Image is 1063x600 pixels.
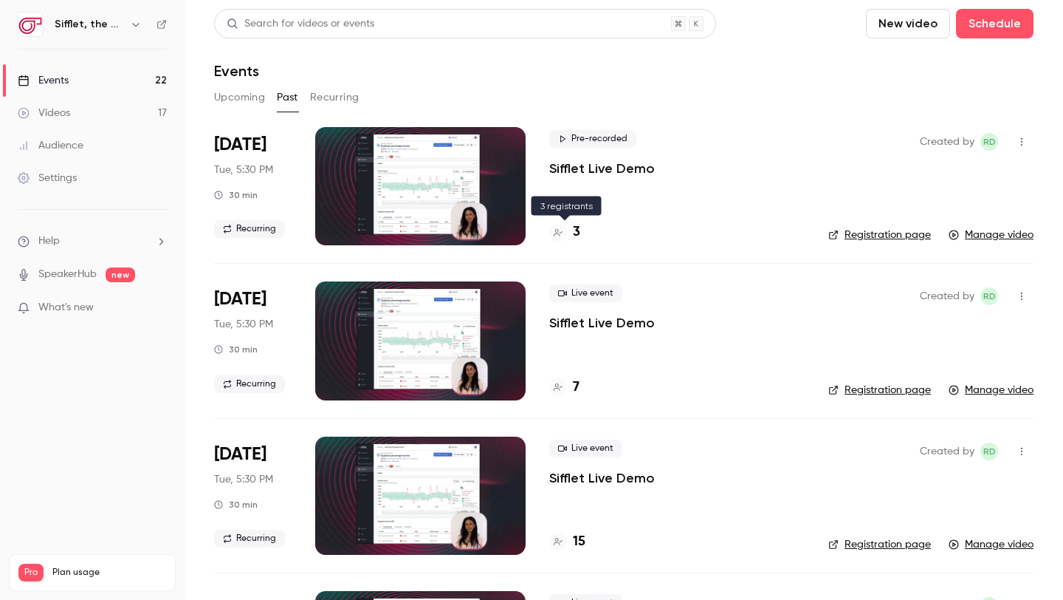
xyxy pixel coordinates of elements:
[214,189,258,201] div: 30 min
[227,16,374,32] div: Search for videos or events
[214,443,266,466] span: [DATE]
[214,62,259,80] h1: Events
[18,106,70,120] div: Videos
[549,532,585,552] a: 15
[52,567,166,579] span: Plan usage
[38,233,60,249] span: Help
[214,317,273,332] span: Tue, 5:30 PM
[18,13,42,36] img: Sifflet, the AI-augmented data observability platform built for data teams with business users in...
[549,314,655,332] a: Sifflet Live Demo
[828,537,931,552] a: Registration page
[949,228,1033,242] a: Manage video
[214,472,273,487] span: Tue, 5:30 PM
[573,222,580,242] h4: 3
[214,530,285,548] span: Recurring
[828,383,931,398] a: Registration page
[214,220,285,238] span: Recurring
[106,267,135,282] span: new
[18,73,69,88] div: Events
[549,440,622,457] span: Live event
[980,133,998,151] span: Romain Doutriaux
[214,344,258,355] div: 30 min
[277,86,298,109] button: Past
[549,130,636,148] span: Pre-recorded
[980,287,998,305] span: Romain Doutriaux
[38,267,97,282] a: SpeakerHub
[980,443,998,460] span: Romain Doutriaux
[920,443,974,460] span: Created by
[214,282,292,400] div: Sep 30 Tue, 5:30 PM (Europe/Paris)
[983,287,996,305] span: RD
[214,133,266,157] span: [DATE]
[573,532,585,552] h4: 15
[866,9,950,38] button: New video
[214,287,266,311] span: [DATE]
[573,378,579,398] h4: 7
[214,86,265,109] button: Upcoming
[38,300,94,316] span: What's new
[549,160,655,177] a: Sifflet Live Demo
[828,228,931,242] a: Registration page
[214,127,292,245] div: Oct 14 Tue, 5:30 PM (Europe/Paris)
[549,284,622,302] span: Live event
[18,564,44,582] span: Pro
[149,301,167,315] iframe: Noticeable Trigger
[214,375,285,393] span: Recurring
[18,138,83,153] div: Audience
[983,443,996,460] span: RD
[549,222,580,242] a: 3
[18,171,77,185] div: Settings
[214,163,273,177] span: Tue, 5:30 PM
[55,17,124,32] h6: Sifflet, the AI-augmented data observability platform built for data teams with business users in...
[956,9,1033,38] button: Schedule
[310,86,360,109] button: Recurring
[949,383,1033,398] a: Manage video
[549,378,579,398] a: 7
[949,537,1033,552] a: Manage video
[920,287,974,305] span: Created by
[920,133,974,151] span: Created by
[983,133,996,151] span: RD
[18,233,167,249] li: help-dropdown-opener
[549,469,655,487] a: Sifflet Live Demo
[214,499,258,511] div: 30 min
[214,437,292,555] div: Sep 16 Tue, 5:30 PM (Europe/Paris)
